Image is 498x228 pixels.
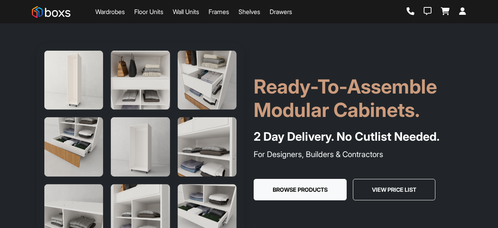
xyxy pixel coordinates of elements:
[134,7,163,16] a: Floor Units
[254,75,461,122] h1: Ready-To-Assemble Modular Cabinets.
[254,128,461,145] h4: 2 Day Delivery. No Cutlist Needed.
[173,7,199,16] a: Wall Units
[254,179,347,201] button: Browse Products
[95,7,125,16] a: Wardrobes
[254,148,461,160] p: For Designers, Builders & Contractors
[353,179,435,201] button: View Price List
[209,7,229,16] a: Frames
[270,7,292,16] a: Drawers
[32,6,70,18] img: Boxs Store logo
[238,7,260,16] a: Shelves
